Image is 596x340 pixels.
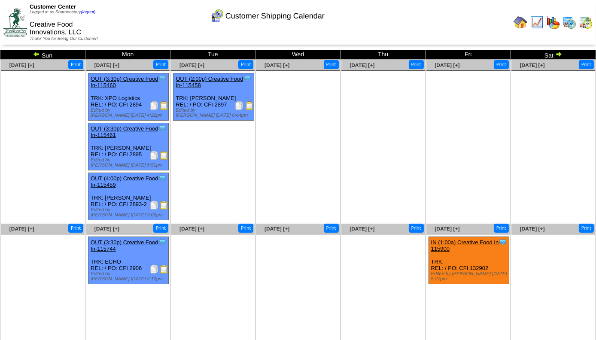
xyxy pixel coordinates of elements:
a: [DATE] [+] [94,62,119,68]
button: Print [324,224,339,233]
img: Tooltip [243,74,252,83]
img: Packing Slip [150,201,158,209]
div: TRK: [PERSON_NAME] REL: / PO: CFI 2895 [88,123,169,170]
a: [DATE] [+] [435,62,459,68]
span: Creative Food Innovations, LLC [30,21,81,36]
div: Edited by [PERSON_NAME] [DATE] 5:51pm [91,158,168,168]
button: Print [238,224,253,233]
div: TRK: [PERSON_NAME] REL: / PO: CFI 2897 [173,73,254,121]
a: [DATE] [+] [435,226,459,232]
img: Bill of Lading [245,101,254,110]
a: [DATE] [+] [350,226,374,232]
img: Tooltip [158,124,167,133]
img: Tooltip [158,74,167,83]
td: Thu [341,50,426,60]
td: Tue [170,50,255,60]
a: [DATE] [+] [350,62,374,68]
button: Print [153,60,168,69]
a: [DATE] [+] [520,226,545,232]
div: TRK: ECHO REL: / PO: CFI 2906 [88,237,169,284]
img: Tooltip [158,238,167,246]
img: Tooltip [499,238,507,246]
td: Fri [426,50,511,60]
button: Print [494,60,509,69]
img: Bill of Lading [160,101,168,110]
img: Packing Slip [150,101,158,110]
img: calendarprod.gif [563,15,576,29]
a: OUT (2:00p) Creative Food In-115458 [176,76,243,88]
div: Edited by [PERSON_NAME] [DATE] 6:44pm [176,108,253,118]
a: [DATE] [+] [9,226,34,232]
span: Customer Center [30,3,76,10]
img: Packing Slip [150,151,158,160]
span: Logged in as Sharonestory [30,10,95,15]
a: [DATE] [+] [265,226,289,232]
img: Bill of Lading [160,151,168,160]
img: graph.gif [546,15,560,29]
div: Edited by [PERSON_NAME] [DATE] 5:27pm [431,271,509,282]
a: [DATE] [+] [9,62,34,68]
img: Packing Slip [150,265,158,273]
button: Print [68,60,83,69]
button: Print [494,224,509,233]
img: Bill of Lading [160,265,168,273]
td: Sat [511,50,596,60]
div: TRK: XPO Logistics REL: / PO: CFI 2894 [88,73,169,121]
img: calendarinout.gif [579,15,593,29]
a: OUT (3:30p) Creative Food In-115460 [91,76,158,88]
button: Print [68,224,83,233]
div: TRK: REL: / PO: CFI 132902 [429,237,509,284]
a: OUT (3:30p) Creative Food In-115744 [91,239,158,252]
img: Tooltip [158,174,167,182]
img: Bill of Lading [160,201,168,209]
div: Edited by [PERSON_NAME] [DATE] 2:12pm [91,271,168,282]
button: Print [579,60,594,69]
button: Print [238,60,253,69]
a: [DATE] [+] [265,62,289,68]
button: Print [153,224,168,233]
img: ZoRoCo_Logo(Green%26Foil)%20jpg.webp [3,8,27,36]
span: Thank You for Being Our Customer! [30,36,98,41]
img: line_graph.gif [530,15,544,29]
a: IN (1:00a) Creative Food In-115900 [431,239,501,252]
div: Edited by [PERSON_NAME] [DATE] 4:22pm [91,108,168,118]
img: calendarcustomer.gif [210,9,224,23]
div: TRK: [PERSON_NAME] REL: / PO: CFI 2893-2 [88,173,169,220]
img: home.gif [514,15,527,29]
a: [DATE] [+] [179,226,204,232]
a: [DATE] [+] [520,62,545,68]
a: OUT (3:30p) Creative Food In-115461 [91,125,158,138]
button: Print [579,224,594,233]
img: arrowleft.gif [33,51,40,58]
button: Print [409,60,424,69]
img: Packing Slip [235,101,243,110]
a: [DATE] [+] [94,226,119,232]
div: Edited by [PERSON_NAME] [DATE] 3:02pm [91,207,168,218]
a: [DATE] [+] [179,62,204,68]
img: arrowright.gif [555,51,562,58]
button: Print [324,60,339,69]
span: Customer Shipping Calendar [225,12,325,21]
td: Wed [255,50,341,60]
a: (logout) [81,10,96,15]
button: Print [409,224,424,233]
td: Sun [0,50,85,60]
td: Mon [85,50,170,60]
a: OUT (4:00p) Creative Food In-115459 [91,175,158,188]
